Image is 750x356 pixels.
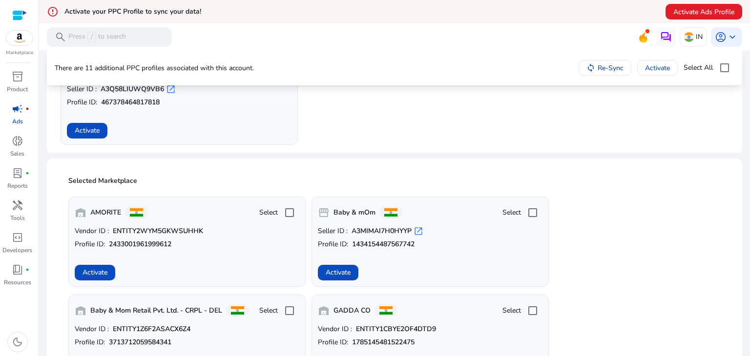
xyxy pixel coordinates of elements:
[90,208,121,218] b: AMORITE
[666,4,742,20] button: Activate Ads Profile
[598,63,624,73] span: Re-Sync
[47,6,59,18] mat-icon: error_outline
[333,208,375,218] b: Baby & mOm
[414,226,423,236] span: open_in_new
[318,324,352,334] span: Vendor ID :
[12,117,23,126] p: Ads
[2,246,32,255] p: Developers
[637,60,678,76] button: Activate
[352,239,415,249] b: 1434154487567742
[356,324,436,334] b: ENTITY1CBYE2OF4DTD9
[67,123,107,138] button: Activate
[75,305,86,316] span: warehouse
[101,84,164,94] b: A3Q58LIUWQ9VB6
[12,167,23,179] span: lab_profile
[259,208,278,218] span: Select
[67,84,97,94] span: Seller ID :
[318,226,348,236] span: Seller ID :
[25,268,29,272] span: fiber_manual_record
[586,63,595,72] mat-icon: sync
[4,278,31,287] p: Resources
[352,226,412,236] b: A3MIMAI7H0HYYP
[727,31,738,43] span: keyboard_arrow_down
[7,181,28,190] p: Reports
[502,306,521,316] span: Select
[75,324,109,334] span: Vendor ID :
[25,171,29,175] span: fiber_manual_record
[75,207,86,218] span: warehouse
[12,232,23,243] span: code_blocks
[318,305,330,316] span: warehouse
[64,8,201,16] h5: Activate your PPC Profile to sync your data!
[75,125,100,136] span: Activate
[12,199,23,211] span: handyman
[113,324,190,334] b: ENTITY1Z6F2ASACX6Z4
[87,32,96,42] span: /
[12,336,23,348] span: dark_mode
[318,207,330,218] span: storefront
[67,98,97,107] span: Profile ID:
[68,176,727,186] p: Selected Marketplace
[12,71,23,82] span: inventory_2
[109,337,171,347] b: 3713712059584341
[12,264,23,276] span: book_4
[75,239,105,249] span: Profile ID:
[55,63,254,73] p: There are 11 additional PPC profiles associated with this account.
[68,32,126,42] p: Press to search
[684,32,694,42] img: in.svg
[113,226,203,236] b: ENTITY2WYM5GKWSUHHK
[10,214,25,222] p: Tools
[6,31,33,45] img: amazon.svg
[90,306,222,316] b: Baby & Mom Retail Pvt. Ltd. - CRPL - DEL
[166,84,176,94] span: open_in_new
[75,226,109,236] span: Vendor ID :
[502,208,521,218] span: Select
[6,49,33,57] p: Marketplace
[12,103,23,115] span: campaign
[318,337,348,347] span: Profile ID:
[259,306,278,316] span: Select
[715,31,727,43] span: account_circle
[326,267,351,277] span: Activate
[109,239,171,249] b: 2433001961999612
[673,7,734,17] span: Activate Ads Profile
[101,98,160,107] b: 467378464817818
[333,306,371,316] b: GADDA CO
[75,265,115,280] button: Activate
[25,107,29,111] span: fiber_manual_record
[352,337,415,347] b: 1785145481522475
[318,265,358,280] button: Activate
[7,85,28,94] p: Product
[55,31,66,43] span: search
[318,239,348,249] span: Profile ID:
[83,267,107,277] span: Activate
[696,28,703,45] p: IN
[579,60,631,76] button: Re-Sync
[75,337,105,347] span: Profile ID:
[12,135,23,147] span: donut_small
[684,63,713,73] span: Select All
[645,63,670,73] span: Activate
[10,149,24,158] p: Sales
